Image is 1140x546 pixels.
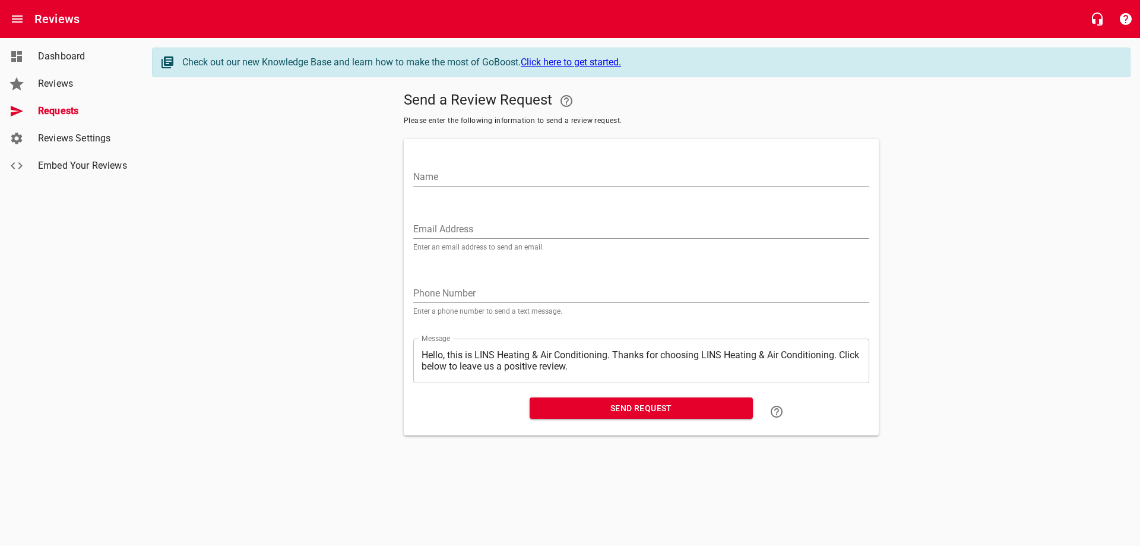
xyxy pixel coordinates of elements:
button: Send Request [530,397,753,419]
span: Please enter the following information to send a review request. [404,115,879,127]
a: Your Google or Facebook account must be connected to "Send a Review Request" [552,87,581,115]
p: Enter a phone number to send a text message. [413,308,869,315]
a: Learn how to "Send a Review Request" [762,397,791,426]
span: Reviews [38,77,128,91]
span: Send Request [539,401,743,416]
div: Check out our new Knowledge Base and learn how to make the most of GoBoost. [182,55,1118,70]
textarea: Hello, this is LINS Heating & Air Conditioning. Thanks for choosing LINS Heating & Air Conditioni... [422,349,861,372]
span: Dashboard [38,49,128,64]
button: Open drawer [3,5,31,33]
button: Support Portal [1111,5,1140,33]
a: Click here to get started. [521,56,621,68]
span: Requests [38,104,128,118]
span: Reviews Settings [38,131,128,146]
h6: Reviews [34,10,80,29]
span: Embed Your Reviews [38,159,128,173]
p: Enter an email address to send an email. [413,244,869,251]
h5: Send a Review Request [404,87,879,115]
button: Live Chat [1083,5,1111,33]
